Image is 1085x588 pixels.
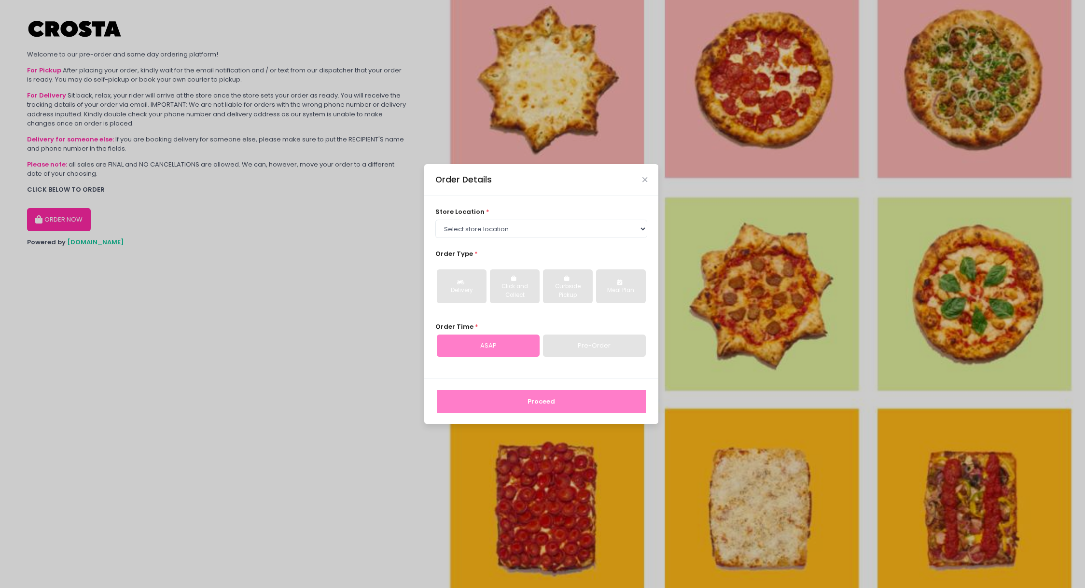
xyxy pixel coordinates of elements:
[603,286,639,295] div: Meal Plan
[435,249,473,258] span: Order Type
[435,207,485,216] span: store location
[437,390,646,413] button: Proceed
[497,282,533,299] div: Click and Collect
[437,269,487,303] button: Delivery
[490,269,540,303] button: Click and Collect
[642,177,647,182] button: Close
[444,286,480,295] div: Delivery
[550,282,586,299] div: Curbside Pickup
[435,173,492,186] div: Order Details
[596,269,646,303] button: Meal Plan
[543,269,593,303] button: Curbside Pickup
[435,322,473,331] span: Order Time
